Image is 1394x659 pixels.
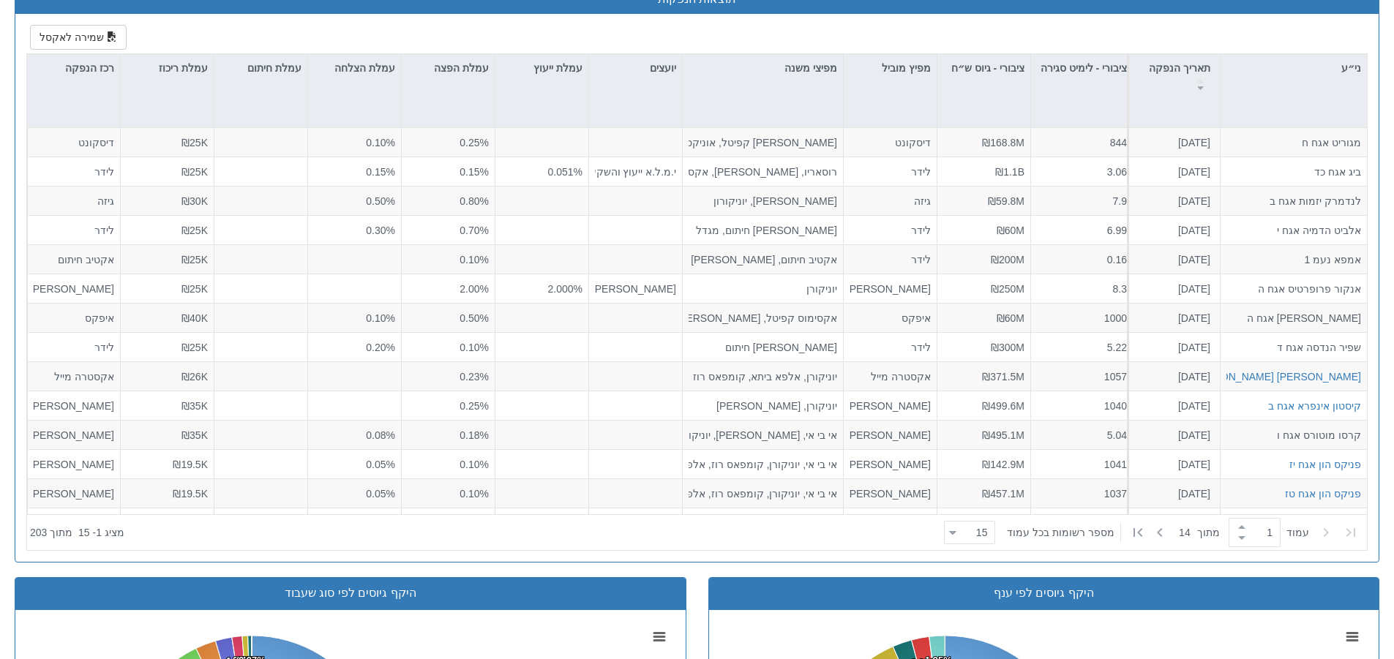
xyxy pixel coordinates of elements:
[1133,281,1210,295] div: [DATE]
[34,164,114,178] div: לידר
[982,458,1024,470] span: ₪142.9M
[850,427,931,442] div: [PERSON_NAME]
[689,193,837,208] div: [PERSON_NAME], יוניקורון
[1037,193,1127,208] div: 7.9
[30,516,124,549] div: ‏מציג 1 - 15 ‏ מתוך 203
[850,252,931,266] div: לידר
[408,339,489,354] div: 0.10%
[982,399,1024,411] span: ₪499.6M
[34,456,114,471] div: [PERSON_NAME] חיתום
[1221,54,1367,82] div: ני״ע
[850,339,931,354] div: לידר
[1037,398,1127,413] div: 1040
[34,369,114,383] div: אקסטרה מייל
[997,224,1024,236] span: ₪60M
[689,427,837,442] div: אי בי אי, [PERSON_NAME], יוניקורן
[501,281,582,295] div: 2.000%
[589,54,682,82] div: יועצים
[1285,486,1361,500] div: פניקס הון אגח טז
[181,282,208,294] span: ₪25K
[1037,369,1127,383] div: 1057
[689,339,837,354] div: [PERSON_NAME] חיתום
[181,429,208,440] span: ₪35K
[34,310,114,325] div: איפקס
[850,486,931,500] div: [PERSON_NAME] חיתום
[689,486,837,500] div: אי בי אי, יוניקורן, קומפאס רוז, אלפא ביתא
[34,193,114,208] div: גיזה
[34,427,114,442] div: [PERSON_NAME]
[683,54,843,82] div: מפיצי משנה
[314,427,395,442] div: 0.08%
[408,398,489,413] div: 0.25%
[850,310,931,325] div: איפקס
[408,281,489,295] div: 2.00%
[34,281,114,295] div: [PERSON_NAME]
[1226,135,1361,150] div: מגוריט אגח ח
[181,195,208,206] span: ₪30K
[408,427,489,442] div: 0.18%
[850,369,931,383] div: אקסטרה מייל
[689,456,837,471] div: אי בי אי, יוניקורן, קומפאס רוז, אלפא ביתא
[26,585,675,602] div: היקף גיוסים לפי סוג שעבוד
[408,486,489,500] div: 0.10%
[408,164,489,178] div: 0.15%
[991,341,1024,353] span: ₪300M
[1133,193,1210,208] div: [DATE]
[1129,54,1220,99] div: תאריך הנפקה
[1180,369,1361,383] button: [PERSON_NAME] [PERSON_NAME] ח
[408,310,489,325] div: 0.50%
[121,54,214,82] div: עמלת ריכוז
[34,135,114,150] div: דיסקונט
[314,339,395,354] div: 0.20%
[1037,427,1127,442] div: 5.04
[1133,456,1210,471] div: [DATE]
[937,54,1030,99] div: ציבורי - גיוס ש״ח
[595,281,676,295] div: [PERSON_NAME] קפיטל
[314,222,395,237] div: 0.30%
[997,312,1024,323] span: ₪60M
[1037,486,1127,500] div: 1037
[181,253,208,265] span: ₪25K
[1037,164,1127,178] div: 3.06
[1133,339,1210,354] div: [DATE]
[408,369,489,383] div: 0.23%
[982,137,1024,148] span: ₪168.8M
[938,516,1364,549] div: ‏ מתוך
[850,398,931,413] div: [PERSON_NAME]
[214,54,307,82] div: עמלת חיתום
[314,193,395,208] div: 0.50%
[689,398,837,413] div: יוניקורן, [PERSON_NAME]
[34,222,114,237] div: לידר
[34,486,114,500] div: [PERSON_NAME] חיתום
[173,458,208,470] span: ₪19.5K
[850,193,931,208] div: גיזה
[501,164,582,178] div: 0.051%
[1037,281,1127,295] div: 8.3
[689,252,837,266] div: אקטיב חיתום, [PERSON_NAME]
[982,429,1024,440] span: ₪495.1M
[27,54,120,82] div: רכז הנפקה
[689,164,837,178] div: רוסאריו, [PERSON_NAME], אקסימוס, יוניקורן, אלפא ביתא
[1268,398,1361,413] button: קיסטון אינפרא אגח ב
[1037,222,1127,237] div: 6.99
[34,339,114,354] div: לידר
[1226,427,1361,442] div: קרסו מוטורס אגח ו
[1133,427,1210,442] div: [DATE]
[850,135,931,150] div: דיסקונט
[1037,135,1127,150] div: 844
[1289,456,1361,471] div: פניקס הון אגח יז
[850,456,931,471] div: [PERSON_NAME] חיתום
[181,137,208,148] span: ₪25K
[1007,525,1114,540] span: ‏מספר רשומות בכל עמוד
[181,370,208,382] span: ₪26K
[181,312,208,323] span: ₪40K
[720,585,1368,602] div: היקף גיוסים לפי ענף
[408,252,489,266] div: 0.10%
[850,164,931,178] div: לידר
[1133,310,1210,325] div: [DATE]
[1226,310,1361,325] div: [PERSON_NAME] אגח ה
[995,165,1024,177] span: ₪1.1B
[314,135,395,150] div: 0.10%
[1133,164,1210,178] div: [DATE]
